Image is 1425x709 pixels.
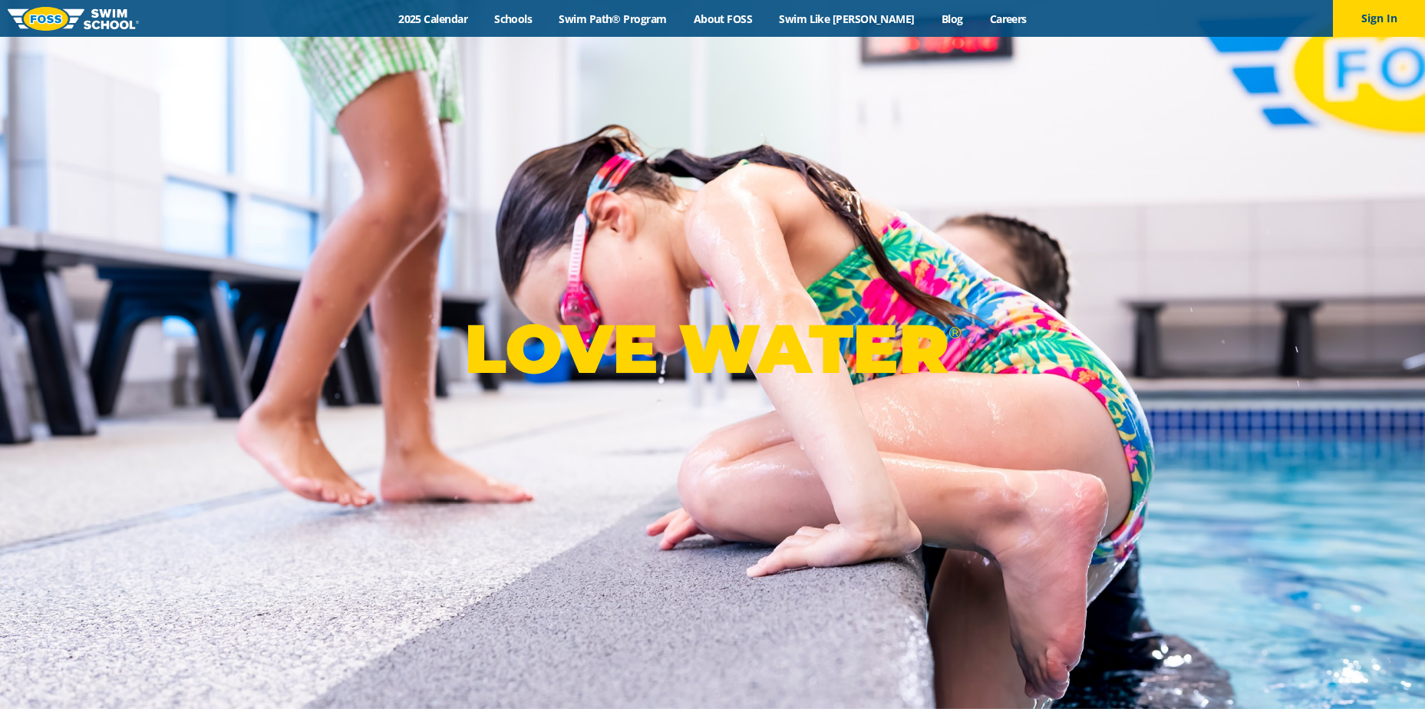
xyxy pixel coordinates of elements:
img: FOSS Swim School Logo [8,7,139,31]
a: 2025 Calendar [385,12,481,26]
a: Swim Like [PERSON_NAME] [766,12,929,26]
a: Swim Path® Program [546,12,680,26]
a: Blog [928,12,976,26]
a: Careers [976,12,1040,26]
a: Schools [481,12,546,26]
sup: ® [948,323,961,342]
p: LOVE WATER [464,308,961,390]
a: About FOSS [680,12,766,26]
